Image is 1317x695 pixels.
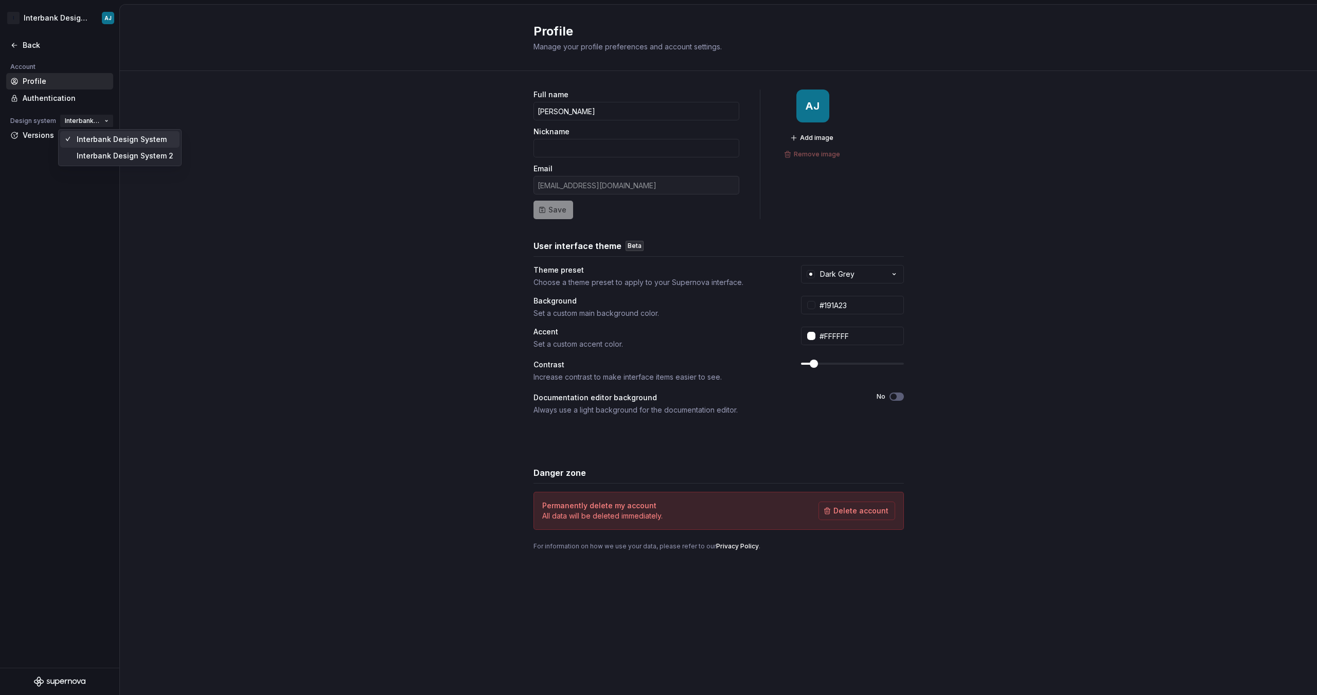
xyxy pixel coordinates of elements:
[787,131,838,145] button: Add image
[542,511,663,521] p: All data will be deleted immediately.
[716,542,759,550] a: Privacy Policy
[815,296,904,314] input: #FFFFFF
[818,502,895,520] button: Delete account
[533,360,782,370] div: Contrast
[533,308,782,318] div: Set a custom main background color.
[533,277,782,288] div: Choose a theme preset to apply to your Supernova interface.
[6,115,60,127] div: Design system
[815,327,904,345] input: #104FC6
[806,102,820,110] div: AJ
[533,127,569,137] label: Nickname
[24,13,90,23] div: Interbank Design System
[800,134,833,142] span: Add image
[833,506,888,516] span: Delete account
[23,130,109,140] div: Versions
[6,90,113,106] a: Authentication
[533,542,904,550] div: For information on how we use your data, please refer to our .
[533,467,586,479] h3: Danger zone
[6,127,113,144] a: Versions
[533,265,782,275] div: Theme preset
[533,42,722,51] span: Manage your profile preferences and account settings.
[801,265,904,283] button: Dark Grey
[6,37,113,54] a: Back
[533,240,621,252] h3: User interface theme
[23,76,109,86] div: Profile
[533,405,858,415] div: Always use a light background for the documentation editor.
[533,23,892,40] h2: Profile
[533,393,858,403] div: Documentation editor background
[65,117,100,125] span: Interbank Design System
[6,61,40,73] div: Account
[820,269,855,279] div: Dark Grey
[77,151,173,161] div: Interbank Design System 2
[104,14,112,22] div: AJ
[77,134,167,145] div: Interbank Design System
[626,241,644,251] div: Beta
[7,12,20,24] div: I
[23,40,109,50] div: Back
[2,7,117,29] button: IInterbank Design SystemAJ
[34,676,85,687] svg: Supernova Logo
[533,327,782,337] div: Accent
[23,93,109,103] div: Authentication
[533,372,782,382] div: Increase contrast to make interface items easier to see.
[533,339,782,349] div: Set a custom accent color.
[533,164,553,174] label: Email
[6,73,113,90] a: Profile
[542,501,656,511] h4: Permanently delete my account
[533,90,568,100] label: Full name
[533,296,782,306] div: Background
[877,393,885,401] label: No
